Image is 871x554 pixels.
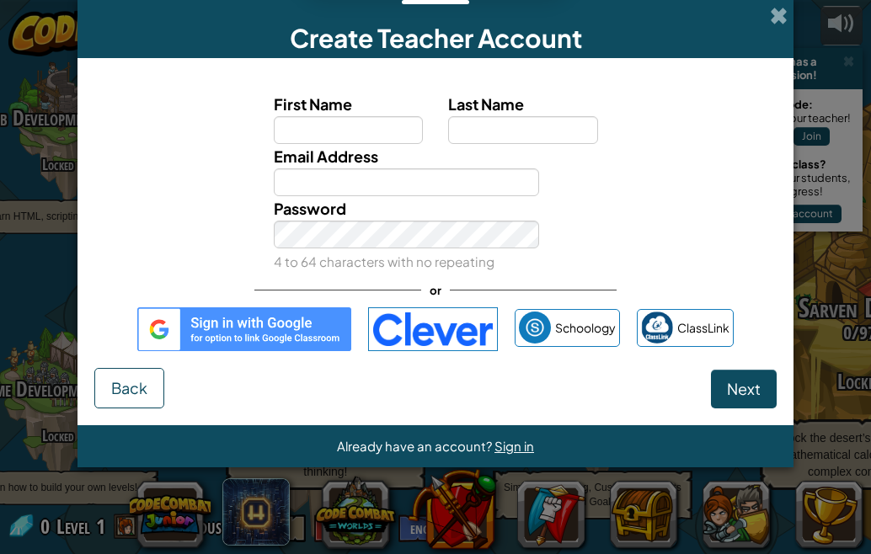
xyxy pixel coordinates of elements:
[111,378,147,397] span: Back
[448,94,524,114] span: Last Name
[368,307,498,351] img: clever-logo-blue.png
[641,312,673,344] img: classlink-logo-small.png
[290,22,582,54] span: Create Teacher Account
[274,94,352,114] span: First Name
[337,438,494,454] span: Already have an account?
[421,278,450,302] span: or
[94,368,164,408] button: Back
[555,316,616,340] span: Schoology
[494,438,534,454] a: Sign in
[137,307,351,351] img: gplus_sso_button2.svg
[519,312,551,344] img: schoology.png
[274,199,346,218] span: Password
[711,370,777,408] button: Next
[274,146,378,166] span: Email Address
[677,316,729,340] span: ClassLink
[274,253,494,269] small: 4 to 64 characters with no repeating
[727,379,761,398] span: Next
